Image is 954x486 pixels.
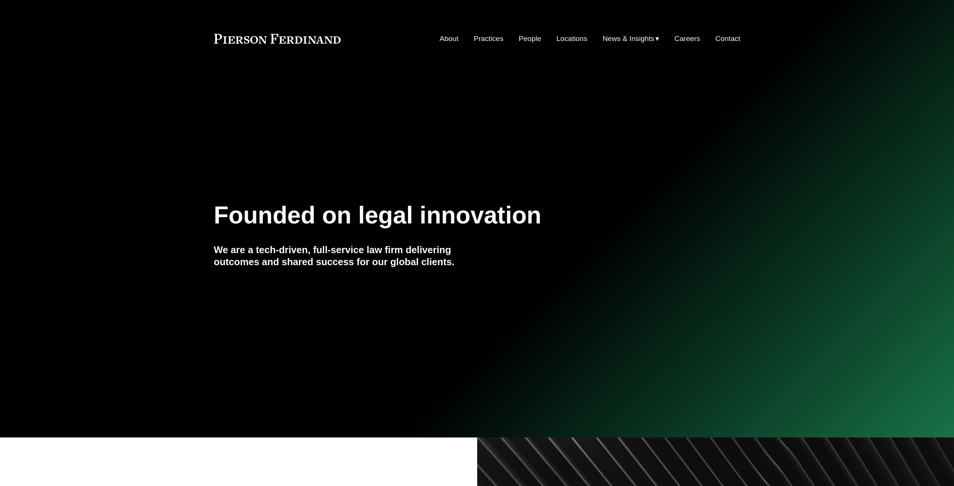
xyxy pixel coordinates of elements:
[715,32,740,46] a: Contact
[602,32,659,46] a: folder dropdown
[557,32,587,46] a: Locations
[214,202,653,229] h1: Founded on legal innovation
[675,32,700,46] a: Careers
[474,32,504,46] a: Practices
[519,32,541,46] a: People
[214,244,477,268] h4: We are a tech-driven, full-service law firm delivering outcomes and shared success for our global...
[602,32,654,46] span: News & Insights
[440,32,458,46] a: About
